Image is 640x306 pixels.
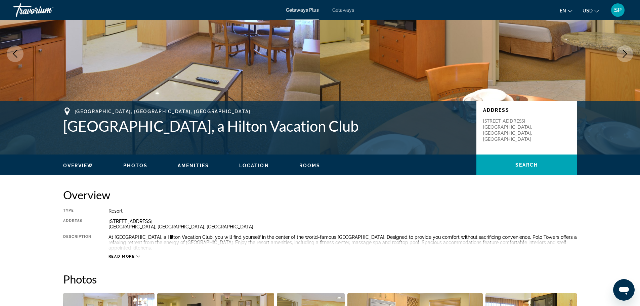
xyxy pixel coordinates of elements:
[616,45,633,62] button: Next image
[63,272,577,286] h2: Photos
[583,6,599,15] button: Change currency
[63,234,92,251] div: Description
[13,1,81,19] a: Travorium
[63,163,93,168] span: Overview
[123,163,147,168] span: Photos
[63,219,92,229] div: Address
[109,219,577,229] div: [STREET_ADDRESS] [GEOGRAPHIC_DATA], [GEOGRAPHIC_DATA], [GEOGRAPHIC_DATA]
[483,107,570,113] p: Address
[7,45,24,62] button: Previous image
[483,118,537,142] p: [STREET_ADDRESS] [GEOGRAPHIC_DATA], [GEOGRAPHIC_DATA], [GEOGRAPHIC_DATA]
[299,163,321,169] button: Rooms
[614,7,622,13] span: SP
[63,208,92,214] div: Type
[239,163,269,169] button: Location
[613,279,635,301] iframe: Button to launch messaging window
[109,208,577,214] div: Resort
[515,162,538,168] span: Search
[109,234,577,251] div: At [GEOGRAPHIC_DATA], a Hilton Vacation Club, you will find yourself in the center of the world-f...
[178,163,209,168] span: Amenities
[75,109,251,114] span: [GEOGRAPHIC_DATA], [GEOGRAPHIC_DATA], [GEOGRAPHIC_DATA]
[63,117,470,135] h1: [GEOGRAPHIC_DATA], a Hilton Vacation Club
[332,7,354,13] a: Getaways
[609,3,627,17] button: User Menu
[123,163,147,169] button: Photos
[109,254,135,259] span: Read more
[299,163,321,168] span: Rooms
[63,163,93,169] button: Overview
[109,254,140,259] button: Read more
[476,155,577,175] button: Search
[178,163,209,169] button: Amenities
[583,8,593,13] span: USD
[286,7,319,13] a: Getaways Plus
[560,8,566,13] span: en
[239,163,269,168] span: Location
[560,6,572,15] button: Change language
[63,188,577,202] h2: Overview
